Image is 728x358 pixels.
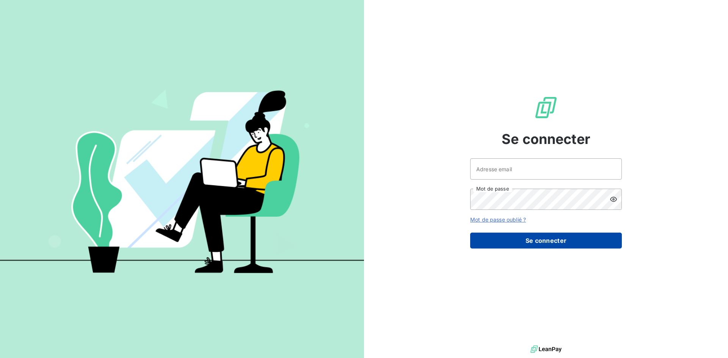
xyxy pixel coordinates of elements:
[470,216,526,223] a: Mot de passe oublié ?
[530,344,562,355] img: logo
[502,129,590,149] span: Se connecter
[534,95,558,120] img: Logo LeanPay
[470,233,622,249] button: Se connecter
[470,158,622,180] input: placeholder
